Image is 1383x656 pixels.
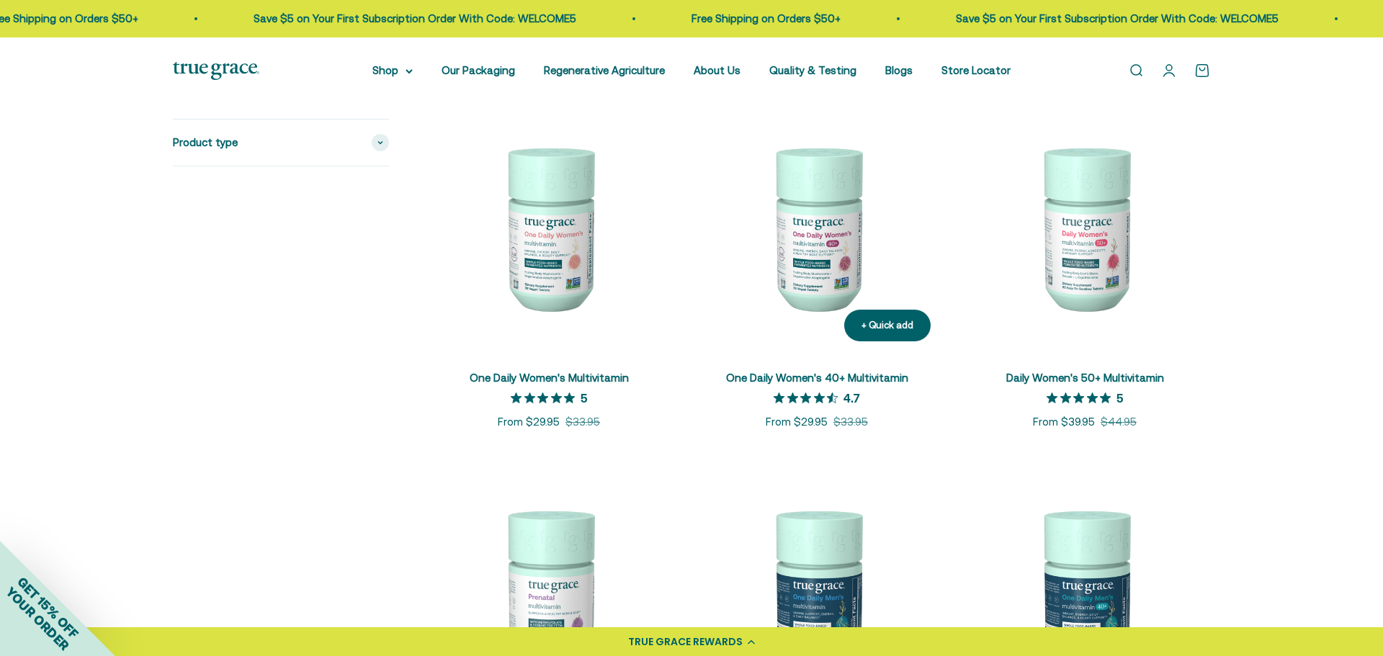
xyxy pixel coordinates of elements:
span: 5 out 5 stars rating in total 4 reviews [511,388,581,408]
span: Product type [173,134,238,151]
div: TRUE GRACE REWARDS [628,634,743,650]
a: Our Packaging [442,64,515,76]
summary: Shop [372,62,413,79]
span: 5 out 5 stars rating in total 8 reviews [1047,388,1116,408]
span: 4.7 out 5 stars rating in total 21 reviews [774,388,843,408]
compare-at-price: $44.95 [1101,413,1137,431]
a: Quality & Testing [769,64,856,76]
summary: Product type [173,120,389,166]
a: Free Shipping on Orders $50+ [676,12,825,24]
span: GET 15% OFF [14,574,81,641]
a: About Us [694,64,740,76]
a: One Daily Women's Multivitamin [470,372,629,384]
sale-price: From $29.95 [498,413,560,431]
p: 5 [1116,390,1123,405]
img: Daily Multivitamin for Immune Support, Energy, Daily Balance, and Healthy Bone Support* Vitamin A... [691,102,942,353]
compare-at-price: $33.95 [565,413,600,431]
div: + Quick add [861,318,913,333]
span: YOUR ORDER [3,584,72,653]
a: One Daily Women's 40+ Multivitamin [726,372,908,384]
p: Save $5 on Your First Subscription Order With Code: WELCOME5 [941,10,1263,27]
a: Daily Women's 50+ Multivitamin [1006,372,1164,384]
a: Blogs [885,64,913,76]
sale-price: From $39.95 [1033,413,1095,431]
img: We select ingredients that play a concrete role in true health, and we include them at effective ... [424,102,674,353]
p: Save $5 on Your First Subscription Order With Code: WELCOME5 [238,10,561,27]
button: + Quick add [844,310,931,342]
sale-price: From $29.95 [766,413,828,431]
img: Daily Multivitamin for Energy, Longevity, Heart Health, & Memory Support* L-ergothioneine to supp... [959,102,1210,353]
a: Store Locator [941,64,1011,76]
p: 4.7 [843,390,860,405]
p: 5 [581,390,587,405]
compare-at-price: $33.95 [833,413,868,431]
a: Regenerative Agriculture [544,64,665,76]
